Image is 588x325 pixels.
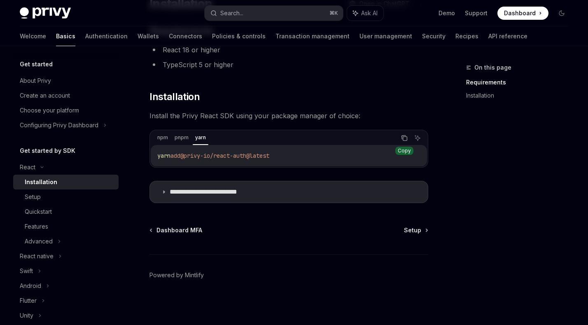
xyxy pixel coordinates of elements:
a: Demo [439,9,455,17]
div: React [20,162,35,172]
a: User management [359,26,412,46]
span: Install the Privy React SDK using your package manager of choice: [149,110,428,122]
span: ⌘ K [329,10,338,16]
span: Dashboard MFA [156,226,202,234]
a: Wallets [138,26,159,46]
div: About Privy [20,76,51,86]
div: Choose your platform [20,105,79,115]
div: yarn [193,133,208,143]
a: Powered by Mintlify [149,271,204,279]
a: Transaction management [275,26,350,46]
h5: Get started [20,59,53,69]
span: Setup [404,226,421,234]
div: Quickstart [25,207,52,217]
a: Connectors [169,26,202,46]
a: Dashboard [497,7,548,20]
div: Search... [220,8,243,18]
div: Android [20,281,41,291]
a: API reference [488,26,527,46]
a: Setup [13,189,119,204]
a: Installation [466,89,575,102]
a: Features [13,219,119,234]
div: Copy [395,147,413,155]
a: Welcome [20,26,46,46]
a: Authentication [85,26,128,46]
div: pnpm [172,133,191,143]
a: Support [465,9,488,17]
a: Dashboard MFA [150,226,202,234]
div: Setup [25,192,41,202]
a: Policies & controls [212,26,266,46]
button: Search...⌘K [205,6,343,21]
button: Toggle dark mode [555,7,568,20]
span: Ask AI [361,9,378,17]
div: Advanced [25,236,53,246]
a: Security [422,26,446,46]
a: Quickstart [13,204,119,219]
div: Flutter [20,296,37,306]
span: yarn [157,152,170,159]
a: Installation [13,175,119,189]
a: Recipes [455,26,478,46]
a: Basics [56,26,75,46]
div: Create an account [20,91,70,101]
div: Installation [25,177,57,187]
a: Choose your platform [13,103,119,118]
a: Setup [404,226,427,234]
button: Ask AI [412,133,423,143]
div: React native [20,251,54,261]
div: Configuring Privy Dashboard [20,120,98,130]
div: npm [155,133,170,143]
span: Installation [149,90,200,103]
span: add [170,152,180,159]
a: Requirements [466,76,575,89]
button: Ask AI [347,6,383,21]
h5: Get started by SDK [20,146,75,156]
img: dark logo [20,7,71,19]
div: Features [25,222,48,231]
div: Unity [20,311,33,320]
li: React 18 or higher [149,44,428,56]
span: Dashboard [504,9,536,17]
div: Swift [20,266,33,276]
span: On this page [474,63,511,72]
li: TypeScript 5 or higher [149,59,428,70]
a: About Privy [13,73,119,88]
span: @privy-io/react-auth@latest [180,152,269,159]
button: Copy the contents from the code block [399,133,410,143]
a: Create an account [13,88,119,103]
